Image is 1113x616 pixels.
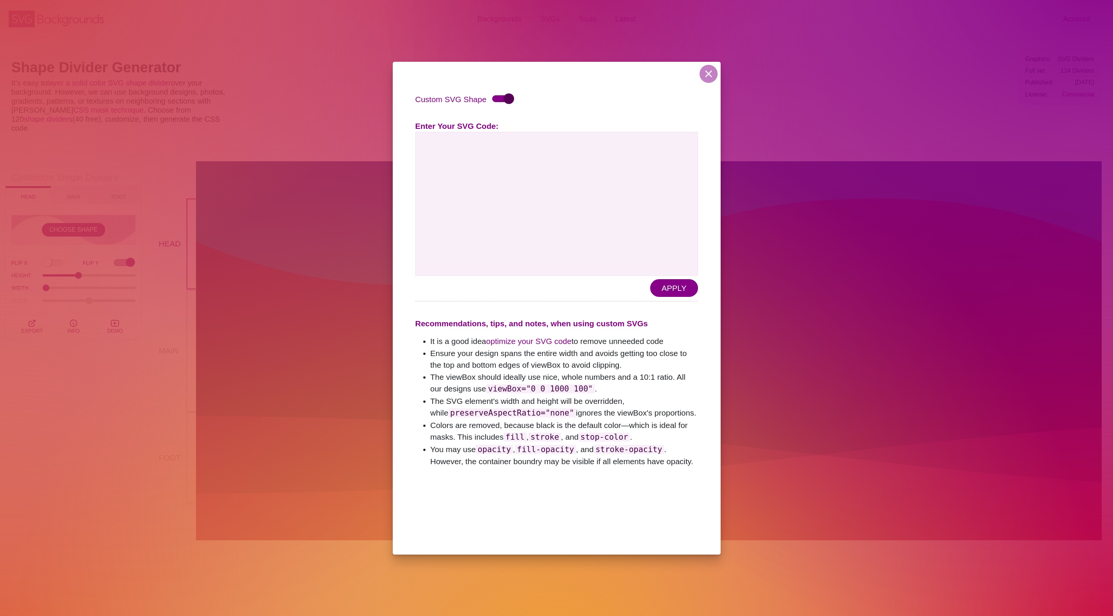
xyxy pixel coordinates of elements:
[430,347,698,371] li: Ensure your design spans the entire width and avoids getting too close to the top and bottom edge...
[486,384,595,393] code: viewBox="0 0 1000 100"
[448,408,576,417] code: preserveAspectRatio="none"
[515,445,576,454] code: fill-opacity
[579,433,630,442] code: stop-color
[650,279,698,297] button: APPLY
[528,433,561,442] code: stroke
[476,445,513,454] code: opacity
[430,335,698,347] li: It is a good idea to remove unneeded code
[415,122,499,130] strong: Enter Your SVG Code:
[430,419,698,443] li: Colors are removed, because black is the default color—which is ideal for masks. This includes , ...
[504,433,527,442] code: fill
[430,371,698,395] li: The viewBox should ideally use nice, whole numbers and a 10:1 ratio. All our designs use .
[486,337,571,345] a: optimize your SVG code
[430,395,698,419] li: The SVG element's width and height will be overridden, while ignores the viewBox's proportions.
[594,445,664,454] code: stroke-opacity
[430,443,698,468] li: You may use , , and . However, the container boundry may be visible if all elements have opacity.
[415,319,648,328] strong: Recommendations, tips, and notes, when using custom SVGs
[415,92,492,107] label: Custom SVG Shape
